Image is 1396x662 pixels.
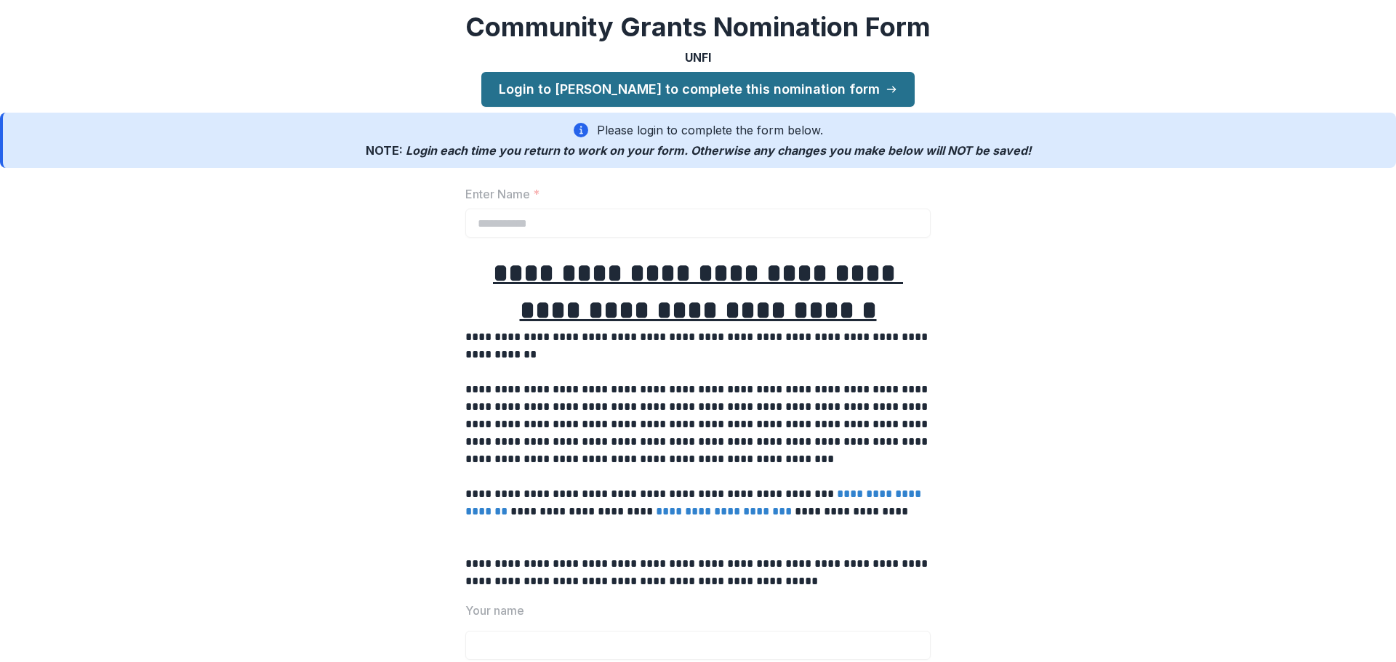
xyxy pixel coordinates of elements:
[465,12,931,43] h2: Community Grants Nomination Form
[366,142,1031,159] p: NOTE:
[465,185,922,203] label: Enter Name
[947,143,972,158] span: NOT
[685,49,711,66] p: UNFI
[465,602,524,619] p: Your name
[481,72,915,107] a: Login to [PERSON_NAME] to complete this nomination form
[406,143,1031,158] span: Login each time you return to work on your form. Otherwise any changes you make below will be saved!
[597,121,823,139] p: Please login to complete the form below.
